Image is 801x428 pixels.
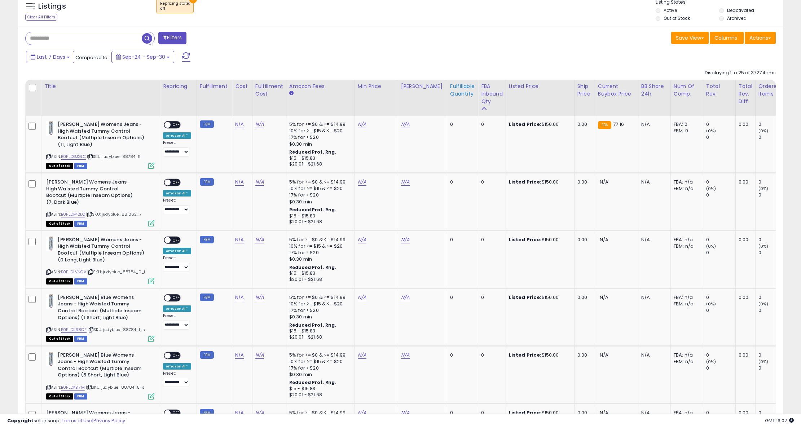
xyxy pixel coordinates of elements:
[641,121,665,128] div: N/A
[58,237,145,265] b: [PERSON_NAME] Womens Jeans - High Waisted Tummy Control Bootcut (Multiple Inseam Options) (0 Long...
[46,121,56,136] img: 318ALof1J8L._SL40_.jpg
[674,243,697,250] div: FBM: n/a
[401,236,410,243] a: N/A
[38,1,66,12] h5: Listings
[46,352,154,399] div: ASIN:
[235,294,244,301] a: N/A
[289,386,349,392] div: $15 - $15.83
[358,121,366,128] a: N/A
[401,294,410,301] a: N/A
[401,121,410,128] a: N/A
[289,358,349,365] div: 10% for >= $15 & <= $20
[93,417,125,424] a: Privacy Policy
[87,269,145,275] span: | SKU: judyblue_88784_0_l
[289,392,349,398] div: $20.01 - $21.68
[46,221,73,227] span: All listings that are currently out of stock and unavailable for purchase on Amazon
[706,121,735,128] div: 0
[46,352,56,366] img: 318ALof1J8L._SL40_.jpg
[509,83,571,90] div: Listed Price
[37,53,65,61] span: Last 7 Days
[706,192,735,198] div: 0
[289,277,349,283] div: $20.01 - $21.68
[481,121,500,128] div: 0
[289,352,349,358] div: 5% for >= $0 & <= $14.99
[74,163,87,169] span: FBM
[577,121,589,128] div: 0.00
[163,363,191,370] div: Amazon AI *
[289,161,349,167] div: $20.01 - $21.68
[171,352,182,358] span: OFF
[7,417,34,424] strong: Copyright
[46,294,56,309] img: 318ALof1J8L._SL40_.jpg
[706,83,732,98] div: Total Rev.
[171,295,182,301] span: OFF
[450,352,472,358] div: 0
[745,32,776,44] button: Actions
[358,83,395,90] div: Min Price
[577,352,589,358] div: 0.00
[758,192,788,198] div: 0
[598,121,611,129] small: FBA
[163,132,191,139] div: Amazon AI *
[714,34,737,41] span: Columns
[674,358,697,365] div: FBM: n/a
[758,243,769,249] small: (0%)
[44,83,157,90] div: Title
[61,384,85,391] a: B0FLDKB17M
[577,83,592,98] div: Ship Price
[7,418,125,424] div: seller snap | |
[255,121,264,128] a: N/A
[739,121,750,128] div: 0.00
[235,352,244,359] a: N/A
[600,294,608,301] span: N/A
[158,32,186,44] button: Filters
[758,359,769,365] small: (0%)
[163,305,191,312] div: Amazon AI *
[163,256,191,272] div: Preset:
[289,365,349,371] div: 17% for > $20
[75,54,109,61] span: Compared to:
[758,301,769,307] small: (0%)
[674,128,697,134] div: FBM: 0
[46,163,73,169] span: All listings that are currently out of stock and unavailable for purchase on Amazon
[758,352,788,358] div: 0
[163,83,194,90] div: Repricing
[509,178,542,185] b: Listed Price:
[163,313,191,330] div: Preset:
[758,294,788,301] div: 0
[86,384,145,390] span: | SKU: judyblue_88784_5_s
[765,417,794,424] span: 2025-10-8 16:07 GMT
[163,198,191,214] div: Preset:
[289,219,349,225] div: $20.01 - $21.68
[600,178,608,185] span: N/A
[58,121,145,150] b: [PERSON_NAME] Womens Jeans - High Waisted Tummy Control Bootcut (Multiple Inseam Options) (11, Li...
[46,393,73,400] span: All listings that are currently out of stock and unavailable for purchase on Amazon
[46,179,154,226] div: ASIN:
[758,128,769,134] small: (0%)
[86,211,142,217] span: | SKU: judyblue_881062_7
[739,83,752,105] div: Total Rev. Diff.
[358,178,366,186] a: N/A
[289,243,349,250] div: 10% for >= $15 & <= $20
[289,185,349,192] div: 10% for >= $15 & <= $20
[613,121,624,128] span: 77.16
[758,250,788,256] div: 0
[758,134,788,141] div: 0
[160,6,190,11] div: off
[401,178,410,186] a: N/A
[509,179,569,185] div: $150.00
[289,307,349,314] div: 17% for > $20
[674,237,697,243] div: FBA: n/a
[674,301,697,307] div: FBM: n/a
[163,371,191,387] div: Preset:
[671,32,709,44] button: Save View
[289,294,349,301] div: 5% for >= $0 & <= $14.99
[61,154,86,160] a: B0FLDGJGLC
[289,250,349,256] div: 17% for > $20
[674,121,697,128] div: FBA: 0
[706,128,716,134] small: (0%)
[61,327,87,333] a: B0FLDK68CF
[289,121,349,128] div: 5% for >= $0 & <= $14.99
[289,213,349,219] div: $15 - $15.83
[61,269,86,275] a: B0FLDLVNCV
